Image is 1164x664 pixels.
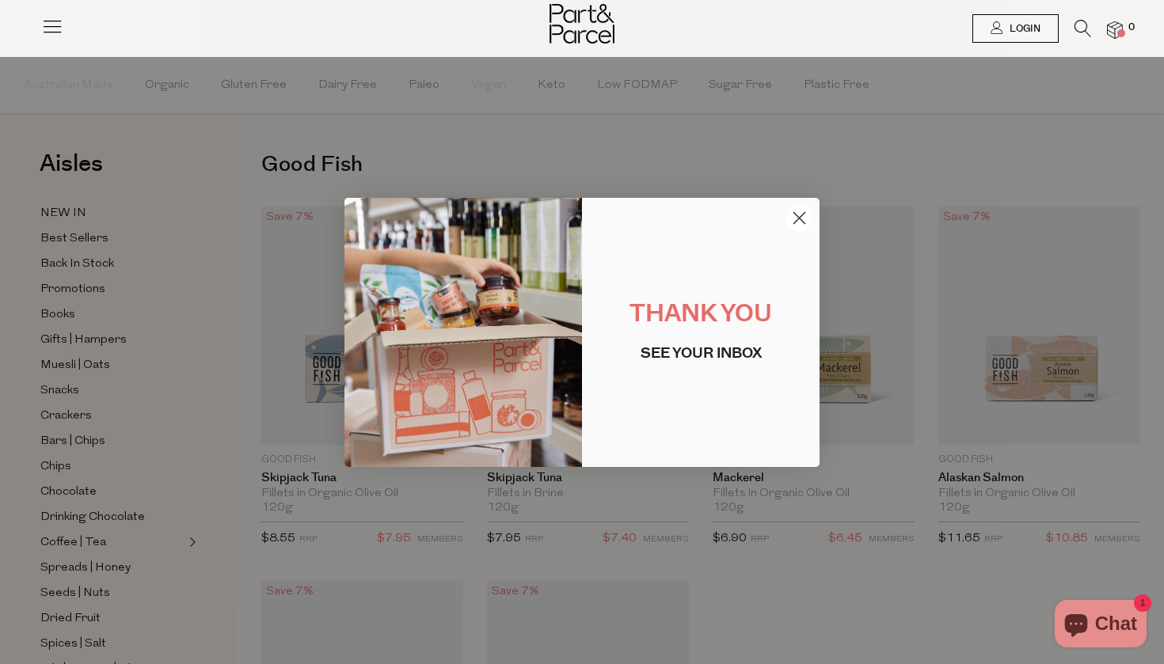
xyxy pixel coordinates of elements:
[630,303,772,328] span: THANK YOU
[972,14,1059,43] a: Login
[1050,600,1151,651] inbox-online-store-chat: Shopify online store chat
[1006,22,1040,36] span: Login
[641,347,762,362] span: SEE YOUR INBOX
[344,198,582,467] img: 1625d8db-003b-427e-bd35-278c4d7a1e35.jpeg
[786,204,813,232] button: Close dialog
[1124,21,1139,35] span: 0
[550,4,614,44] img: Part&Parcel
[1107,21,1123,38] a: 0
